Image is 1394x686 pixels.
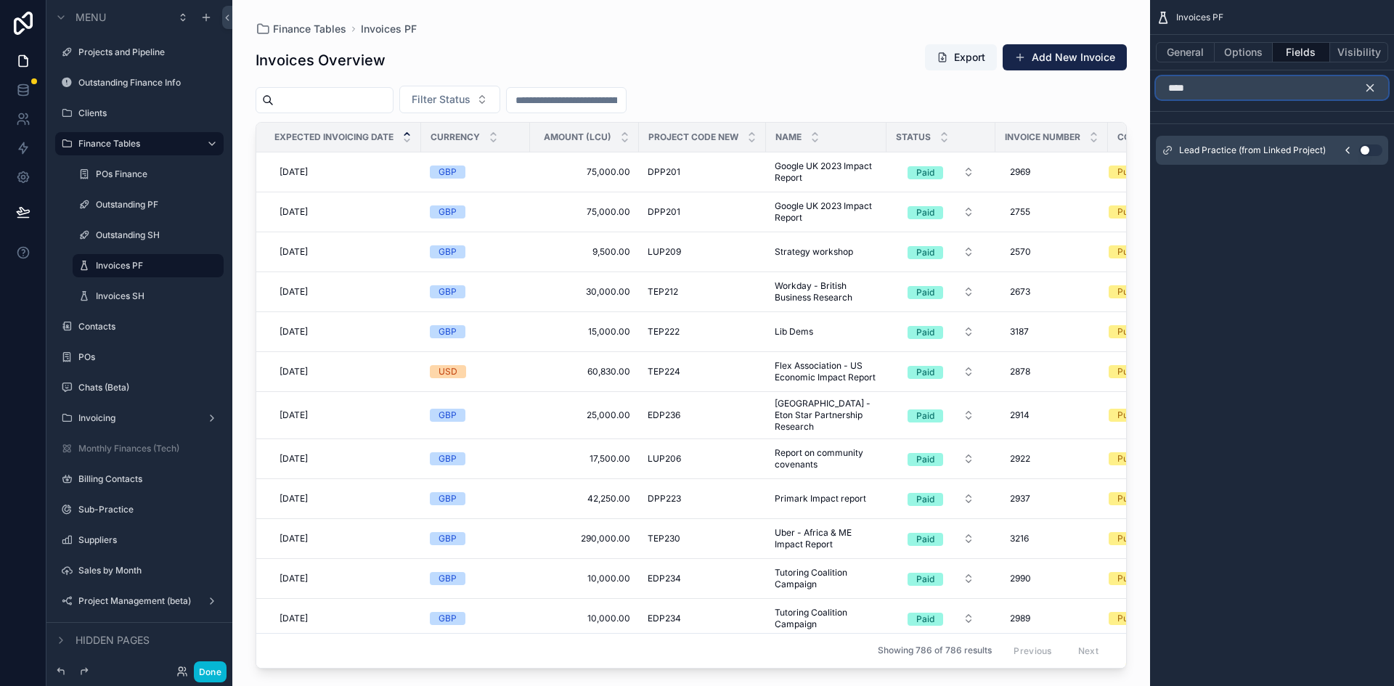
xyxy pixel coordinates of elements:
[78,412,200,424] label: Invoicing
[1330,42,1388,62] button: Visibility
[431,131,480,143] span: Currency
[194,661,227,682] button: Done
[775,131,802,143] span: Name
[96,290,221,302] label: Invoices SH
[1179,144,1326,156] span: Lead Practice (from Linked Project)
[78,595,200,607] label: Project Management (beta)
[896,131,931,143] span: Status
[78,443,221,454] label: Monthly Finances (Tech)
[1005,131,1080,143] span: Invoice Number
[1176,12,1223,23] span: Invoices PF
[78,565,221,576] label: Sales by Month
[78,77,221,89] label: Outstanding Finance Info
[1156,42,1215,62] button: General
[78,46,221,58] label: Projects and Pipeline
[544,131,611,143] span: Amount (LCU)
[78,138,195,150] label: Finance Tables
[648,131,738,143] span: Project Code New
[78,351,221,363] label: POs
[78,534,221,546] label: Suppliers
[76,633,150,648] span: Hidden pages
[878,645,992,657] span: Showing 786 of 786 results
[96,260,215,271] label: Invoices PF
[1273,42,1331,62] button: Fields
[96,199,221,211] label: Outstanding PF
[78,107,221,119] label: Clients
[1117,131,1163,143] span: Company
[274,131,394,143] span: Expected Invoicing Date
[1215,42,1273,62] button: Options
[78,382,221,393] label: Chats (Beta)
[78,504,221,515] label: Sub-Practice
[78,473,221,485] label: Billing Contacts
[78,321,221,332] label: Contacts
[96,229,221,241] label: Outstanding SH
[96,168,221,180] label: POs Finance
[76,10,106,25] span: Menu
